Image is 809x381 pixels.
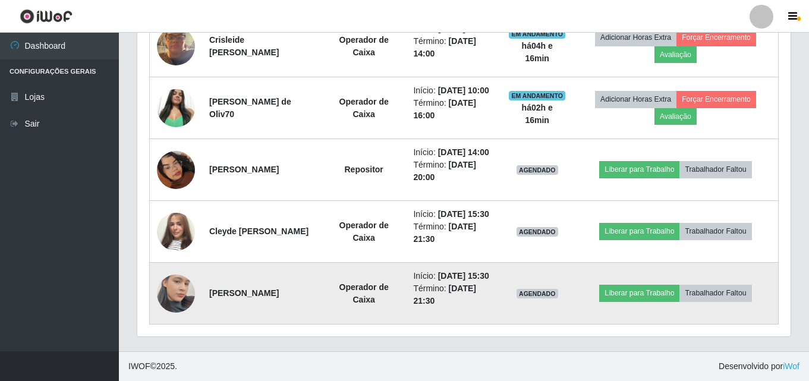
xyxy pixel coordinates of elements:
li: Término: [413,35,494,60]
li: Término: [413,221,494,245]
time: [DATE] 15:30 [438,209,489,219]
strong: Operador de Caixa [339,221,389,243]
span: EM ANDAMENTO [509,91,565,100]
button: Liberar para Trabalho [599,161,679,178]
button: Adicionar Horas Extra [595,29,676,46]
span: AGENDADO [517,289,558,298]
strong: há 04 h e 16 min [522,41,553,63]
img: 1732748634290.jpeg [157,198,195,266]
span: © 2025 . [128,360,177,373]
strong: Cleyde [PERSON_NAME] [209,226,309,236]
span: AGENDADO [517,227,558,237]
button: Adicionar Horas Extra [595,91,676,108]
button: Liberar para Trabalho [599,285,679,301]
li: Início: [413,208,494,221]
button: Avaliação [654,108,697,125]
strong: [PERSON_NAME] de Oliv70 [209,97,291,119]
strong: [PERSON_NAME] [209,288,279,298]
strong: Repositor [344,165,383,174]
a: iWof [783,361,799,371]
img: 1727212594442.jpeg [157,83,195,133]
strong: há 02 h e 16 min [522,103,553,125]
button: Forçar Encerramento [676,91,756,108]
button: Avaliação [654,46,697,63]
button: Trabalhador Faltou [679,223,751,240]
button: Liberar para Trabalho [599,223,679,240]
img: 1756135757654.jpeg [157,136,195,204]
li: Término: [413,282,494,307]
button: Trabalhador Faltou [679,161,751,178]
strong: Operador de Caixa [339,282,389,304]
strong: Crisleide [PERSON_NAME] [209,35,279,57]
button: Forçar Encerramento [676,29,756,46]
img: 1751716500415.jpeg [157,21,195,71]
span: IWOF [128,361,150,371]
time: [DATE] 14:00 [438,147,489,157]
span: Desenvolvido por [719,360,799,373]
img: 1735236276085.jpeg [157,260,195,328]
span: EM ANDAMENTO [509,29,565,39]
time: [DATE] 15:30 [438,271,489,281]
img: CoreUI Logo [20,9,73,24]
strong: Operador de Caixa [339,35,389,57]
span: AGENDADO [517,165,558,175]
time: [DATE] 10:00 [438,86,489,95]
li: Início: [413,84,494,97]
strong: [PERSON_NAME] [209,165,279,174]
li: Início: [413,146,494,159]
li: Término: [413,159,494,184]
li: Término: [413,97,494,122]
button: Trabalhador Faltou [679,285,751,301]
strong: Operador de Caixa [339,97,389,119]
li: Início: [413,270,494,282]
